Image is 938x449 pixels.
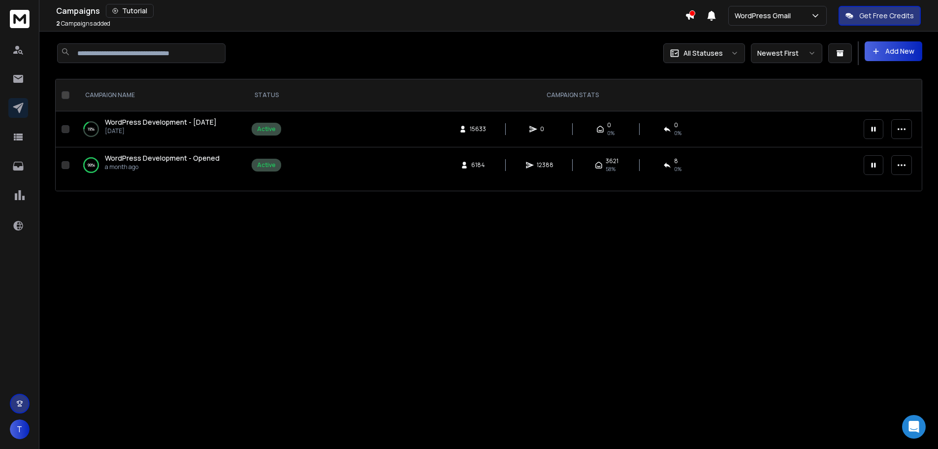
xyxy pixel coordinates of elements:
[607,129,615,137] span: 0%
[470,125,486,133] span: 15633
[902,415,926,439] div: Open Intercom Messenger
[540,125,550,133] span: 0
[257,161,276,169] div: Active
[73,111,246,147] td: 19%WordPress Development - [DATE][DATE]
[246,79,287,111] th: STATUS
[73,147,246,183] td: 99%WordPress Development - Openeda month ago
[287,79,858,111] th: CAMPAIGN STATS
[105,153,220,163] a: WordPress Development - Opened
[735,11,795,21] p: WordPress Gmail
[88,124,95,134] p: 19 %
[683,48,723,58] p: All Statuses
[674,165,681,173] span: 0 %
[606,157,618,165] span: 3621
[105,163,220,171] p: a month ago
[537,161,553,169] span: 12388
[865,41,922,61] button: Add New
[10,419,30,439] button: T
[88,160,95,170] p: 99 %
[105,117,217,127] a: WordPress Development - [DATE]
[674,121,678,129] span: 0
[106,4,154,18] button: Tutorial
[56,19,60,28] span: 2
[73,79,246,111] th: CAMPAIGN NAME
[56,20,110,28] p: Campaigns added
[56,4,685,18] div: Campaigns
[105,127,217,135] p: [DATE]
[257,125,276,133] div: Active
[674,157,678,165] span: 8
[606,165,615,173] span: 58 %
[859,11,914,21] p: Get Free Credits
[751,43,822,63] button: Newest First
[839,6,921,26] button: Get Free Credits
[607,121,611,129] span: 0
[471,161,485,169] span: 6184
[674,129,681,137] span: 0%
